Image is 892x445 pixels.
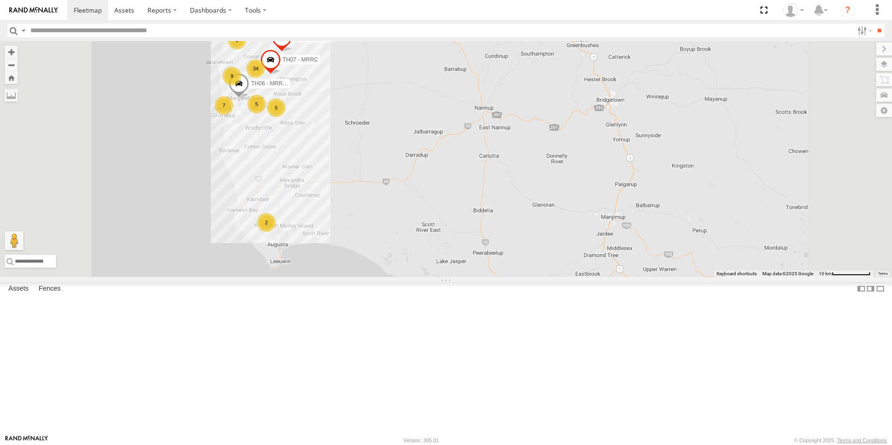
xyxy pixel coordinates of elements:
button: Zoom out [5,58,18,71]
div: 34 [246,59,265,78]
label: Assets [4,282,33,295]
div: Version: 305.01 [404,438,439,443]
label: Map Settings [876,104,892,117]
label: Measure [5,89,18,102]
button: Map Scale: 10 km per 79 pixels [816,271,873,277]
img: rand-logo.svg [9,7,58,14]
div: Graham Broom [780,3,807,17]
i: ? [840,3,855,18]
div: © Copyright 2025 - [794,438,887,443]
button: Drag Pegman onto the map to open Street View [5,231,23,250]
div: 2 [257,213,276,232]
span: 10 km [819,271,832,276]
span: TH07 - MRRC [283,57,318,63]
label: Dock Summary Table to the Right [866,282,875,296]
a: Terms [878,272,888,276]
button: Zoom Home [5,71,18,84]
label: Fences [34,282,65,295]
label: Search Query [20,24,27,37]
span: TH06 - MRRC Fencing Tractor [251,80,327,87]
label: Hide Summary Table [876,282,885,296]
button: Zoom in [5,46,18,58]
span: Map data ©2025 Google [762,271,813,276]
a: Terms and Conditions [837,438,887,443]
label: Search Filter Options [854,24,874,37]
div: 5 [247,95,266,113]
button: Keyboard shortcuts [717,271,757,277]
label: Dock Summary Table to the Left [857,282,866,296]
a: Visit our Website [5,436,48,445]
div: 5 [267,98,286,117]
div: 7 [215,96,233,115]
div: 9 [223,67,241,85]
